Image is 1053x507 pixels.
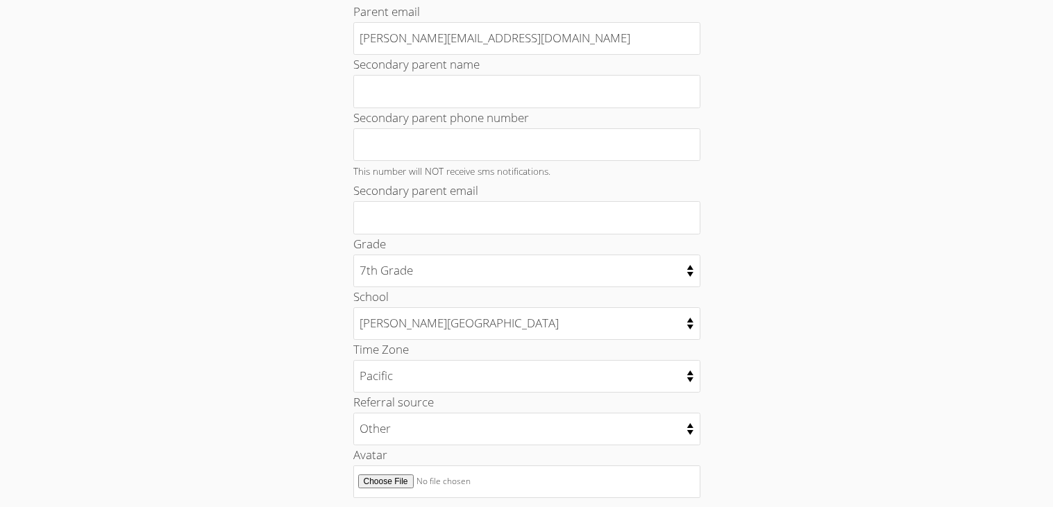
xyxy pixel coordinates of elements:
label: Secondary parent email [353,182,478,198]
label: Secondary parent name [353,56,480,72]
label: School [353,289,389,304]
label: Parent email [353,3,420,19]
label: Grade [353,236,386,252]
small: This number will NOT receive sms notifications. [353,164,550,178]
label: Secondary parent phone number [353,110,529,126]
label: Referral source [353,394,434,410]
label: Time Zone [353,341,409,357]
label: Avatar [353,447,387,463]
